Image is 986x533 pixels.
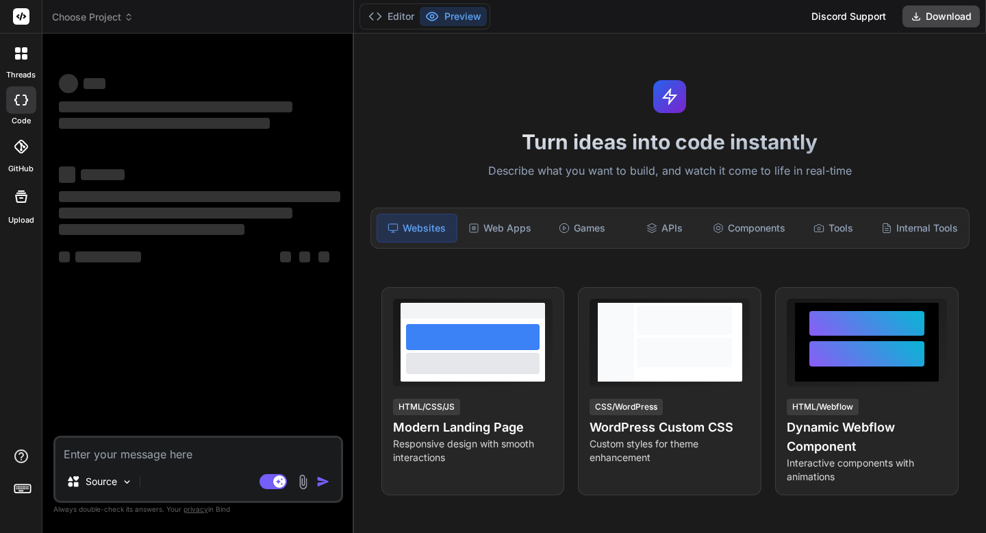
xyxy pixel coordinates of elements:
img: Pick Models [121,476,133,488]
div: Discord Support [803,5,894,27]
div: Components [707,214,791,243]
label: Upload [8,214,34,226]
span: ‌ [318,251,329,262]
span: privacy [184,505,208,513]
img: icon [316,475,330,488]
span: ‌ [280,251,291,262]
label: GitHub [8,163,34,175]
span: ‌ [59,101,292,112]
h1: Turn ideas into code instantly [362,129,978,154]
label: code [12,115,31,127]
span: ‌ [75,251,141,262]
span: ‌ [84,78,105,89]
h4: Modern Landing Page [393,418,553,437]
span: ‌ [59,191,340,202]
p: Interactive components with animations [787,456,947,484]
span: ‌ [59,251,70,262]
span: ‌ [81,169,125,180]
img: attachment [295,474,311,490]
span: ‌ [59,74,78,93]
span: ‌ [59,166,75,183]
div: Games [542,214,622,243]
span: ‌ [59,118,270,129]
div: Internal Tools [876,214,963,243]
div: Web Apps [460,214,540,243]
h4: WordPress Custom CSS [590,418,750,437]
button: Preview [420,7,487,26]
span: ‌ [59,224,244,235]
button: Editor [363,7,420,26]
p: Custom styles for theme enhancement [590,437,750,464]
span: ‌ [299,251,310,262]
p: Responsive design with smooth interactions [393,437,553,464]
label: threads [6,69,36,81]
div: HTML/CSS/JS [393,399,460,415]
p: Always double-check its answers. Your in Bind [53,503,343,516]
div: HTML/Webflow [787,399,859,415]
h4: Dynamic Webflow Component [787,418,947,456]
div: Tools [794,214,873,243]
p: Describe what you want to build, and watch it come to life in real-time [362,162,978,180]
span: ‌ [59,208,292,219]
div: APIs [624,214,704,243]
div: Websites [377,214,457,243]
p: Source [86,475,117,488]
span: Choose Project [52,10,134,24]
div: CSS/WordPress [590,399,663,415]
button: Download [902,5,980,27]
